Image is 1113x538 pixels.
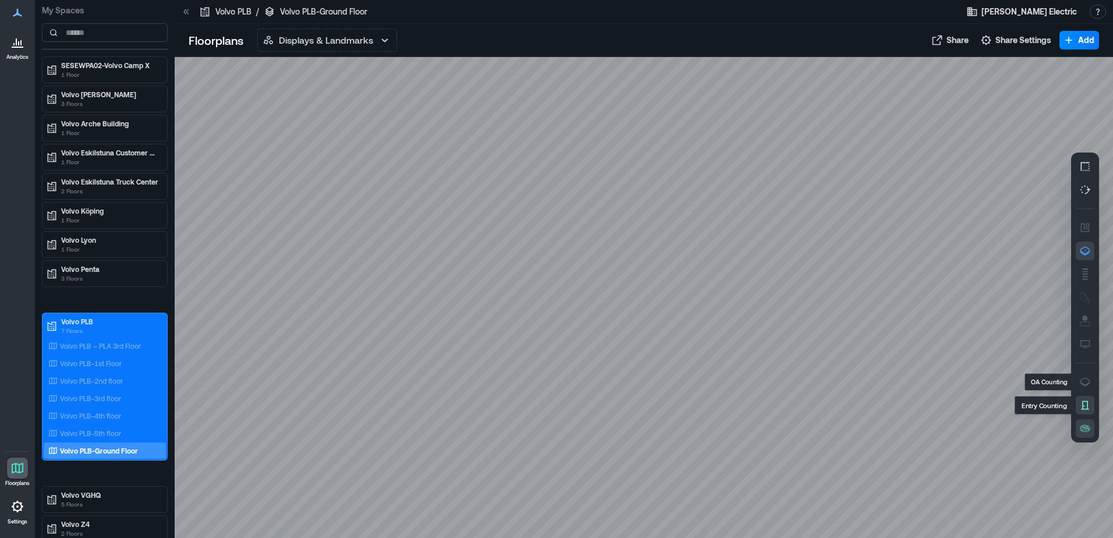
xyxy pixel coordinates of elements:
p: 1 Floor [61,70,159,79]
button: Share [928,31,972,49]
p: Volvo PLB [61,317,159,326]
p: 2 Floors [61,529,159,538]
p: / [256,6,259,17]
p: My Spaces [42,5,168,16]
span: [PERSON_NAME] Electric [981,6,1077,17]
p: 2 Floors [61,186,159,196]
span: Share [947,34,969,46]
p: Volvo PLB-Ground Floor [60,446,138,455]
a: Floorplans [2,454,33,490]
button: [PERSON_NAME] Electric [963,2,1080,21]
p: Floorplans [5,480,30,487]
button: Add [1059,31,1099,49]
p: Volvo PLB-1st Floor [60,359,122,368]
p: SESEWPA02-Volvo Camp X [61,61,159,70]
p: Volvo Lyon [61,235,159,245]
p: Volvo PLB-5th floor [60,429,121,438]
p: 1 Floor [61,215,159,225]
p: Volvo Köping [61,206,159,215]
p: Volvo VGHQ [61,490,159,500]
p: 1 Floor [61,245,159,254]
span: Share Settings [995,34,1051,46]
p: Volvo Z4 [61,519,159,529]
p: Volvo [PERSON_NAME] [61,90,159,99]
p: Volvo PLB-Ground Floor [280,6,367,17]
p: Volvo Arche Building [61,119,159,128]
p: Analytics [6,54,29,61]
a: Analytics [3,28,32,64]
p: Volvo Eskilstuna Truck Center [61,177,159,186]
p: Volvo PLB – PLA 3rd Floor [60,341,141,351]
p: 5 Floors [61,500,159,509]
p: 1 Floor [61,128,159,137]
p: Volvo PLB-4th floor [60,411,121,420]
p: 1 Floor [61,157,159,167]
p: Volvo PLB [215,6,251,17]
button: Displays & Landmarks [257,29,397,52]
p: Volvo PLB-3rd floor [60,394,121,403]
p: Settings [8,518,27,525]
p: 7 Floors [61,326,159,335]
a: Settings [3,493,31,529]
p: Floorplans [189,32,243,48]
p: Volvo Penta [61,264,159,274]
button: Share Settings [977,31,1055,49]
p: Volvo PLB-2nd floor [60,376,123,385]
p: Displays & Landmarks [279,33,373,47]
p: 3 Floors [61,274,159,283]
p: Volvo Eskilstuna Customer Center [61,148,159,157]
p: 3 Floors [61,99,159,108]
